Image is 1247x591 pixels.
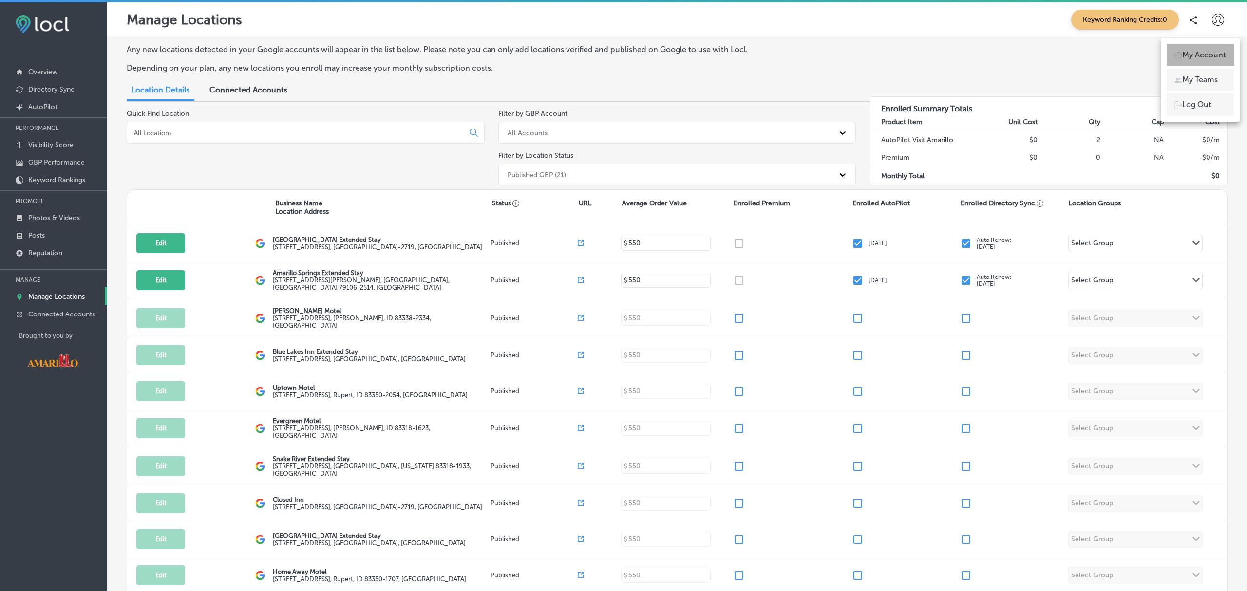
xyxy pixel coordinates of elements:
p: GBP Performance [28,158,85,166]
p: My Account [1182,49,1226,61]
a: Log Out [1167,93,1234,116]
img: Visit Amarillo [19,347,87,374]
p: Overview [28,68,57,76]
p: Log Out [1182,99,1211,111]
p: AutoPilot [28,103,57,111]
p: Directory Sync [28,85,75,93]
p: Posts [28,231,45,240]
p: Connected Accounts [28,310,95,318]
p: My Teams [1182,74,1218,86]
p: Photos & Videos [28,214,80,222]
p: Reputation [28,249,62,257]
p: Manage Locations [28,293,85,301]
img: fda3e92497d09a02dc62c9cd864e3231.png [16,15,69,33]
p: Brought to you by [19,332,107,339]
p: Keyword Rankings [28,176,85,184]
a: My Teams [1167,69,1234,91]
p: Visibility Score [28,141,74,149]
a: My Account [1167,44,1234,66]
